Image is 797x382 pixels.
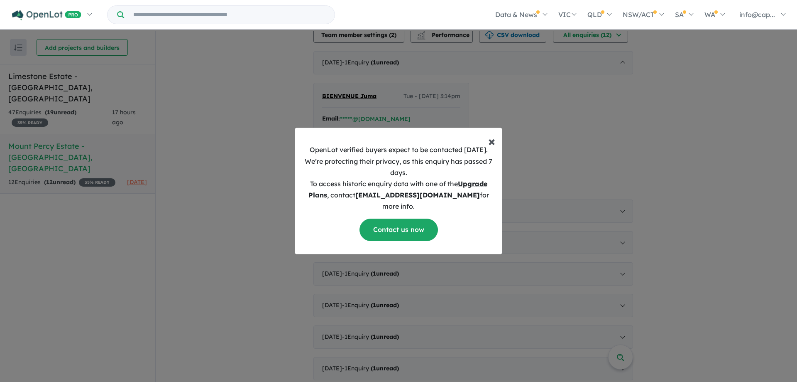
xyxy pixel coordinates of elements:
[302,144,495,212] p: OpenLot verified buyers expect to be contacted [DATE]. We’re protecting their privacy, as this en...
[359,219,438,241] a: Contact us now
[126,6,333,24] input: Try estate name, suburb, builder or developer
[12,10,81,20] img: Openlot PRO Logo White
[739,10,775,19] span: info@cap...
[488,133,495,149] span: ×
[355,191,480,199] b: [EMAIL_ADDRESS][DOMAIN_NAME]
